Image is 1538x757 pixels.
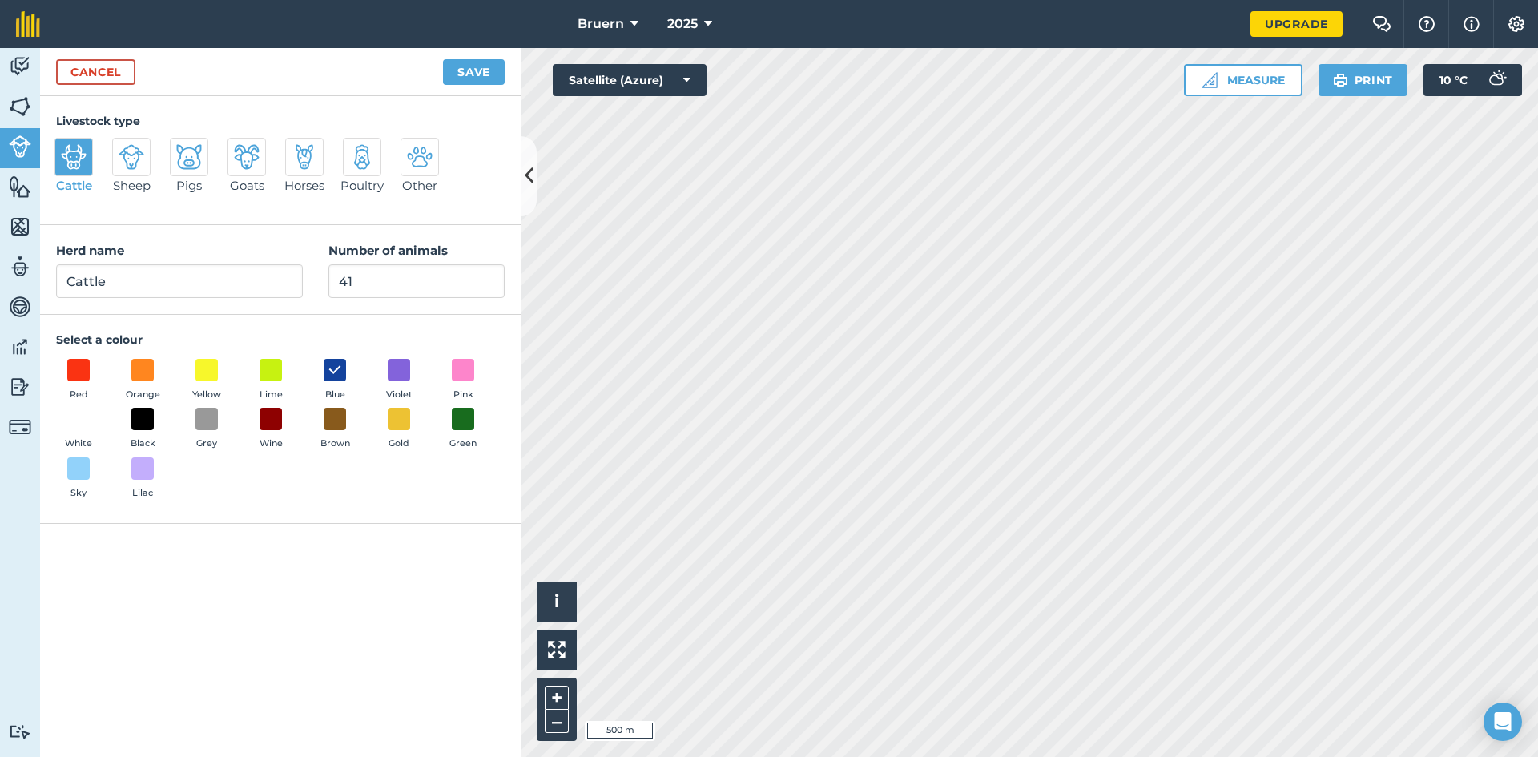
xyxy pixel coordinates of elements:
[386,388,413,402] span: Violet
[56,408,101,451] button: White
[9,375,31,399] img: svg+xml;base64,PD94bWwgdmVyc2lvbj0iMS4wIiBlbmNvZGluZz0idXRmLTgiPz4KPCEtLSBHZW5lcmF0b3I6IEFkb2JlIE...
[113,176,151,195] span: Sheep
[1439,64,1468,96] span: 10 ° C
[548,641,566,658] img: Four arrows, one pointing top left, one top right, one bottom right and the last bottom left
[1184,64,1302,96] button: Measure
[545,686,569,710] button: +
[196,437,217,451] span: Grey
[230,176,264,195] span: Goats
[553,64,707,96] button: Satellite (Azure)
[443,59,505,85] button: Save
[56,457,101,501] button: Sky
[441,359,485,402] button: Pink
[61,144,87,170] img: svg+xml;base64,PD94bWwgdmVyc2lvbj0iMS4wIiBlbmNvZGluZz0idXRmLTgiPz4KPCEtLSBHZW5lcmF0b3I6IEFkb2JlIE...
[9,135,31,158] img: svg+xml;base64,PD94bWwgdmVyc2lvbj0iMS4wIiBlbmNvZGluZz0idXRmLTgiPz4KPCEtLSBHZW5lcmF0b3I6IEFkb2JlIE...
[56,176,92,195] span: Cattle
[9,255,31,279] img: svg+xml;base64,PD94bWwgdmVyc2lvbj0iMS4wIiBlbmNvZGluZz0idXRmLTgiPz4KPCEtLSBHZW5lcmF0b3I6IEFkb2JlIE...
[56,59,135,85] a: Cancel
[176,144,202,170] img: svg+xml;base64,PD94bWwgdmVyc2lvbj0iMS4wIiBlbmNvZGluZz0idXRmLTgiPz4KPCEtLSBHZW5lcmF0b3I6IEFkb2JlIE...
[260,437,283,451] span: Wine
[376,408,421,451] button: Gold
[184,408,229,451] button: Grey
[1250,11,1343,37] a: Upgrade
[578,14,624,34] span: Bruern
[248,359,293,402] button: Lime
[554,591,559,611] span: i
[292,144,317,170] img: svg+xml;base64,PD94bWwgdmVyc2lvbj0iMS4wIiBlbmNvZGluZz0idXRmLTgiPz4KPCEtLSBHZW5lcmF0b3I6IEFkb2JlIE...
[537,582,577,622] button: i
[119,144,144,170] img: svg+xml;base64,PD94bWwgdmVyc2lvbj0iMS4wIiBlbmNvZGluZz0idXRmLTgiPz4KPCEtLSBHZW5lcmF0b3I6IEFkb2JlIE...
[9,54,31,79] img: svg+xml;base64,PD94bWwgdmVyc2lvbj0iMS4wIiBlbmNvZGluZz0idXRmLTgiPz4KPCEtLSBHZW5lcmF0b3I6IEFkb2JlIE...
[56,359,101,402] button: Red
[9,724,31,739] img: svg+xml;base64,PD94bWwgdmVyc2lvbj0iMS4wIiBlbmNvZGluZz0idXRmLTgiPz4KPCEtLSBHZW5lcmF0b3I6IEFkb2JlIE...
[70,388,88,402] span: Red
[56,332,143,347] strong: Select a colour
[407,144,433,170] img: svg+xml;base64,PD94bWwgdmVyc2lvbj0iMS4wIiBlbmNvZGluZz0idXRmLTgiPz4KPCEtLSBHZW5lcmF0b3I6IEFkb2JlIE...
[1319,64,1408,96] button: Print
[9,95,31,119] img: svg+xml;base64,PHN2ZyB4bWxucz0iaHR0cDovL3d3dy53My5vcmcvMjAwMC9zdmciIHdpZHRoPSI1NiIgaGVpZ2h0PSI2MC...
[56,243,124,258] strong: Herd name
[16,11,40,37] img: fieldmargin Logo
[328,360,342,380] img: svg+xml;base64,PHN2ZyB4bWxucz0iaHR0cDovL3d3dy53My5vcmcvMjAwMC9zdmciIHdpZHRoPSIxOCIgaGVpZ2h0PSIyNC...
[376,359,421,402] button: Violet
[1202,72,1218,88] img: Ruler icon
[402,176,437,195] span: Other
[9,416,31,438] img: svg+xml;base64,PD94bWwgdmVyc2lvbj0iMS4wIiBlbmNvZGluZz0idXRmLTgiPz4KPCEtLSBHZW5lcmF0b3I6IEFkb2JlIE...
[131,437,155,451] span: Black
[453,388,473,402] span: Pink
[70,486,87,501] span: Sky
[192,388,221,402] span: Yellow
[1417,16,1436,32] img: A question mark icon
[184,359,229,402] button: Yellow
[1372,16,1391,32] img: Two speech bubbles overlapping with the left bubble in the forefront
[9,215,31,239] img: svg+xml;base64,PHN2ZyB4bWxucz0iaHR0cDovL3d3dy53My5vcmcvMjAwMC9zdmciIHdpZHRoPSI1NiIgaGVpZ2h0PSI2MC...
[449,437,477,451] span: Green
[284,176,324,195] span: Horses
[320,437,350,451] span: Brown
[120,457,165,501] button: Lilac
[1480,64,1512,96] img: svg+xml;base64,PD94bWwgdmVyc2lvbj0iMS4wIiBlbmNvZGluZz0idXRmLTgiPz4KPCEtLSBHZW5lcmF0b3I6IEFkb2JlIE...
[9,175,31,199] img: svg+xml;base64,PHN2ZyB4bWxucz0iaHR0cDovL3d3dy53My5vcmcvMjAwMC9zdmciIHdpZHRoPSI1NiIgaGVpZ2h0PSI2MC...
[349,144,375,170] img: svg+xml;base64,PD94bWwgdmVyc2lvbj0iMS4wIiBlbmNvZGluZz0idXRmLTgiPz4KPCEtLSBHZW5lcmF0b3I6IEFkb2JlIE...
[441,408,485,451] button: Green
[1333,70,1348,90] img: svg+xml;base64,PHN2ZyB4bWxucz0iaHR0cDovL3d3dy53My5vcmcvMjAwMC9zdmciIHdpZHRoPSIxOSIgaGVpZ2h0PSIyNC...
[56,112,505,130] h4: Livestock type
[132,486,153,501] span: Lilac
[389,437,409,451] span: Gold
[312,408,357,451] button: Brown
[1484,703,1522,741] div: Open Intercom Messenger
[1507,16,1526,32] img: A cog icon
[340,176,384,195] span: Poultry
[312,359,357,402] button: Blue
[9,335,31,359] img: svg+xml;base64,PD94bWwgdmVyc2lvbj0iMS4wIiBlbmNvZGluZz0idXRmLTgiPz4KPCEtLSBHZW5lcmF0b3I6IEFkb2JlIE...
[248,408,293,451] button: Wine
[126,388,160,402] span: Orange
[120,359,165,402] button: Orange
[120,408,165,451] button: Black
[1464,14,1480,34] img: svg+xml;base64,PHN2ZyB4bWxucz0iaHR0cDovL3d3dy53My5vcmcvMjAwMC9zdmciIHdpZHRoPSIxNyIgaGVpZ2h0PSIxNy...
[545,710,569,733] button: –
[9,295,31,319] img: svg+xml;base64,PD94bWwgdmVyc2lvbj0iMS4wIiBlbmNvZGluZz0idXRmLTgiPz4KPCEtLSBHZW5lcmF0b3I6IEFkb2JlIE...
[65,437,92,451] span: White
[176,176,202,195] span: Pigs
[325,388,345,402] span: Blue
[234,144,260,170] img: svg+xml;base64,PD94bWwgdmVyc2lvbj0iMS4wIiBlbmNvZGluZz0idXRmLTgiPz4KPCEtLSBHZW5lcmF0b3I6IEFkb2JlIE...
[260,388,283,402] span: Lime
[667,14,698,34] span: 2025
[1423,64,1522,96] button: 10 °C
[328,243,448,258] strong: Number of animals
